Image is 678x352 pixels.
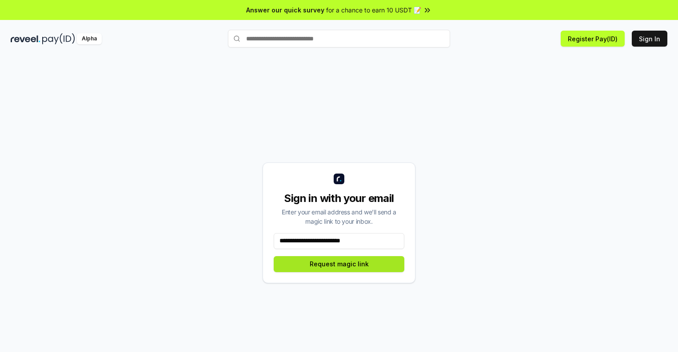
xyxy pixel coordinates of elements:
span: Answer our quick survey [246,5,324,15]
div: Sign in with your email [274,191,404,206]
img: logo_small [334,174,344,184]
button: Register Pay(ID) [561,31,625,47]
span: for a chance to earn 10 USDT 📝 [326,5,421,15]
img: reveel_dark [11,33,40,44]
img: pay_id [42,33,75,44]
div: Enter your email address and we’ll send a magic link to your inbox. [274,207,404,226]
button: Sign In [632,31,667,47]
button: Request magic link [274,256,404,272]
div: Alpha [77,33,102,44]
